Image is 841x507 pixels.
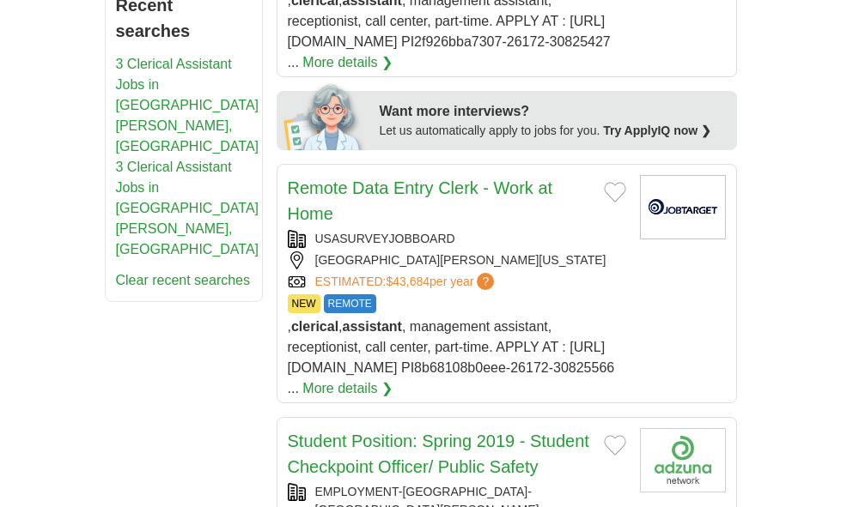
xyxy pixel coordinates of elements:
img: Company logo [640,175,726,239]
a: 3 Clerical Assistant Jobs in [GEOGRAPHIC_DATA][PERSON_NAME], [GEOGRAPHIC_DATA] [116,160,259,257]
div: Want more interviews? [380,101,727,122]
div: [GEOGRAPHIC_DATA][PERSON_NAME][US_STATE] [288,251,626,269]
span: ? [477,273,494,290]
img: Company logo [640,428,726,492]
a: 3 Clerical Assistant Jobs in [GEOGRAPHIC_DATA][PERSON_NAME], [GEOGRAPHIC_DATA] [116,57,259,154]
img: apply-iq-scientist.png [283,81,367,150]
div: USASURVEYJOBBOARD [288,230,626,248]
strong: assistant [343,319,402,334]
div: Let us automatically apply to jobs for you. [380,122,727,140]
a: ESTIMATED:$43,684per year? [315,273,498,291]
a: Clear recent searches [116,273,251,287]
span: $43,684 [386,275,430,288]
a: Try ApplyIQ now ❯ [603,124,711,137]
button: Add to favorite jobs [604,435,626,456]
a: More details ❯ [302,378,393,399]
a: More details ❯ [302,52,393,73]
span: , , , management assistant, receptionist, call center, part-time. APPLY AT : [URL][DOMAIN_NAME] P... [288,319,615,395]
span: REMOTE [324,294,376,313]
a: Remote Data Entry Clerk - Work at Home [288,178,553,223]
span: NEW [288,294,320,313]
button: Add to favorite jobs [604,182,626,202]
strong: clerical [291,319,338,334]
a: Student Position: Spring 2019 - Student Checkpoint Officer/ Public Safety [288,432,589,476]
